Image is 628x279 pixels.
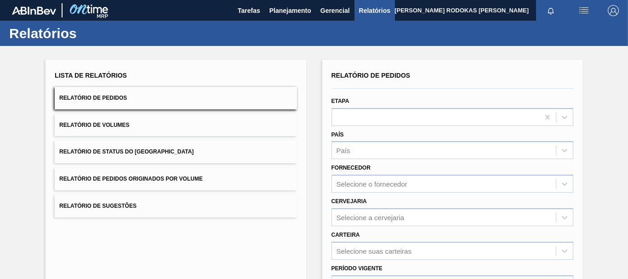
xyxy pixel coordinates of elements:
[59,95,127,101] span: Relatório de Pedidos
[59,122,129,128] span: Relatório de Volumes
[331,232,360,238] label: Carteira
[337,180,407,188] div: Selecione o fornecedor
[608,5,619,16] img: Logout
[331,98,349,104] label: Etapa
[9,28,172,39] h1: Relatórios
[337,247,411,255] div: Selecione suas carteiras
[55,72,127,79] span: Lista de Relatórios
[269,5,311,16] span: Planejamento
[331,165,371,171] label: Fornecedor
[320,5,350,16] span: Gerencial
[59,148,194,155] span: Relatório de Status do [GEOGRAPHIC_DATA]
[59,176,203,182] span: Relatório de Pedidos Originados por Volume
[331,131,344,138] label: País
[337,213,405,221] div: Selecione a cervejaria
[331,265,383,272] label: Período Vigente
[55,168,297,190] button: Relatório de Pedidos Originados por Volume
[359,5,390,16] span: Relatórios
[59,203,137,209] span: Relatório de Sugestões
[337,147,350,154] div: País
[55,87,297,109] button: Relatório de Pedidos
[55,195,297,217] button: Relatório de Sugestões
[55,114,297,137] button: Relatório de Volumes
[536,4,565,17] button: Notificações
[331,198,367,205] label: Cervejaria
[238,5,260,16] span: Tarefas
[12,6,56,15] img: TNhmsLtSVTkK8tSr43FrP2fwEKptu5GPRR3wAAAABJRU5ErkJggg==
[578,5,589,16] img: userActions
[331,72,411,79] span: Relatório de Pedidos
[55,141,297,163] button: Relatório de Status do [GEOGRAPHIC_DATA]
